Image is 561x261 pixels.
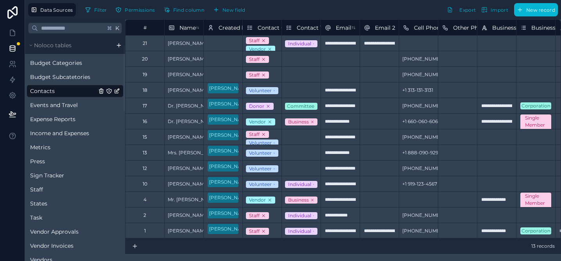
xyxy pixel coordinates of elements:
div: [PERSON_NAME] [209,132,250,139]
span: Created by [219,24,248,32]
span: [PERSON_NAME] [168,56,209,62]
div: 16 [143,118,147,125]
div: Individual [288,212,311,219]
button: New field [210,4,248,16]
div: Expense Reports [27,113,124,125]
span: Dr. [PERSON_NAME] [168,103,217,109]
span: Import [491,7,508,13]
div: Individual [288,40,311,47]
span: Vendor Invoices [30,242,73,250]
a: Vendor Invoices [30,242,97,250]
div: Press [27,155,124,168]
div: Volunteer [249,139,272,147]
div: Vendor Invoices [27,240,124,252]
span: [PHONE_NUMBER] [402,103,448,109]
span: Export [459,7,476,13]
div: 1 [144,228,146,234]
div: Staff [249,212,260,219]
div: States [27,197,124,210]
span: [PERSON_NAME] [168,87,209,93]
span: 13 records [531,243,555,249]
span: [PERSON_NAME] [168,228,209,234]
span: Email [336,24,351,32]
div: Vendor [249,46,266,53]
span: +1 313-131-3131 [402,87,433,93]
div: 21 [143,40,147,46]
div: 17 [143,103,147,109]
div: 13 [143,150,147,156]
span: Income and Expenses [30,129,89,137]
button: Find column [161,4,207,16]
span: Press [30,157,45,165]
div: Donor [249,103,264,110]
span: Contact Type [297,24,333,32]
span: Contacts [30,87,55,95]
span: Find column [173,7,204,13]
div: [PERSON_NAME] [209,225,250,232]
div: 19 [143,72,147,78]
span: Contact Category [258,24,306,32]
span: Sign Tracker [30,172,64,179]
div: Metrics [27,141,124,154]
span: Mr. [PERSON_NAME] [168,197,217,203]
a: Metrics [30,143,97,151]
div: Vendor [249,118,266,125]
div: Business [288,118,309,125]
div: Volunteer [249,87,272,94]
span: [PERSON_NAME] [168,181,209,187]
span: +1 919-123-4567 [402,181,437,187]
a: Vendor Approvals [30,228,97,236]
div: Budget Categories [27,57,124,69]
div: # [131,25,158,30]
button: Filter [82,4,110,16]
div: Staff [249,37,260,44]
span: Budget Categories [30,59,82,67]
div: [PERSON_NAME] [209,85,250,92]
div: Volunteer [249,181,272,188]
div: Sign Tracker [27,169,124,182]
div: Volunteer [249,165,272,172]
div: Staff [27,183,124,196]
span: [PHONE_NUMBER] [402,72,448,78]
a: Task [30,214,97,222]
div: 12 [143,165,147,172]
span: [PHONE_NUMBER] [402,134,448,140]
div: [PERSON_NAME] [209,100,250,107]
span: Vendor Approvals [30,228,79,236]
div: Volunteer [249,150,272,157]
div: [PERSON_NAME] [209,147,250,154]
div: Vendor [249,197,266,204]
button: Import [479,3,511,16]
div: Corporation [522,227,550,234]
div: 4 [143,197,147,203]
div: Business [288,197,309,204]
div: Task [27,211,124,224]
div: Individual [288,228,311,235]
div: Vendor Approvals [27,225,124,238]
div: 2 [143,212,146,218]
button: Permissions [113,4,158,16]
button: Noloco tables [27,40,113,51]
span: Cell Phone [414,24,443,32]
span: Events and Travel [30,101,78,109]
span: States [30,200,47,207]
div: Committee [287,103,314,110]
span: +1 888-090-9292 [402,150,441,156]
div: Income and Expenses [27,127,124,139]
span: [PERSON_NAME] [168,212,209,218]
span: New field [222,7,246,13]
span: Permissions [125,7,155,13]
a: Contacts [30,87,97,95]
span: [PHONE_NUMBER] [402,56,448,62]
a: New record [511,3,558,16]
div: 10 [143,181,147,187]
div: [PERSON_NAME] [209,210,250,217]
div: Contacts [27,85,124,97]
a: States [30,200,97,207]
span: Data Sources [40,7,73,13]
span: [PERSON_NAME] [168,72,209,78]
span: K [115,25,120,31]
span: [PERSON_NAME] [168,134,209,140]
a: Events and Travel [30,101,97,109]
div: [PERSON_NAME] [209,163,250,170]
